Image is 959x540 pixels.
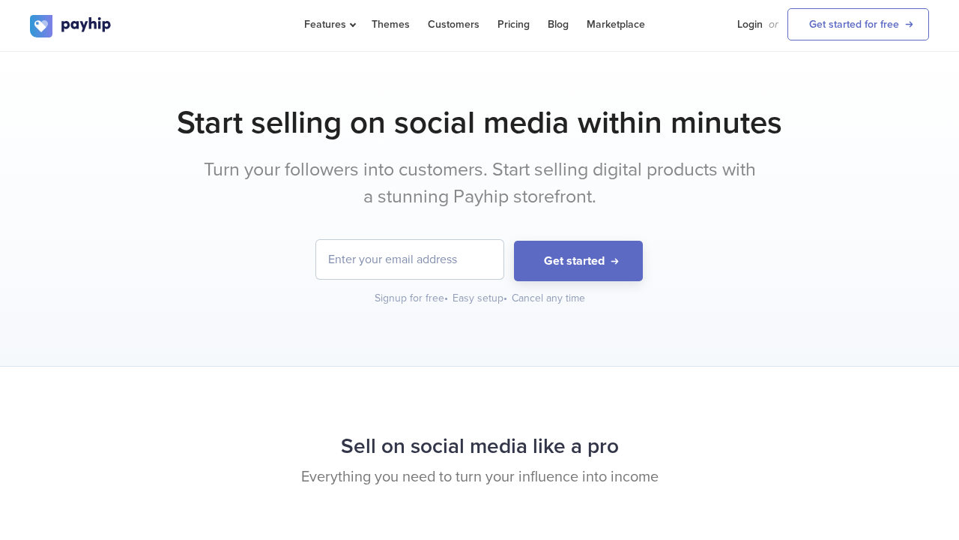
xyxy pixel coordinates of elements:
[787,8,929,40] a: Get started for free
[375,291,450,306] div: Signup for free
[30,427,929,466] h2: Sell on social media like a pro
[514,241,643,282] button: Get started
[503,292,507,304] span: •
[304,18,354,31] span: Features
[30,466,929,488] p: Everything you need to turn your influence into income
[512,291,585,306] div: Cancel any time
[453,291,509,306] div: Easy setup
[30,104,929,142] h1: Start selling on social media within minutes
[30,15,112,37] img: logo.svg
[199,157,760,210] p: Turn your followers into customers. Start selling digital products with a stunning Payhip storefr...
[316,240,503,279] input: Enter your email address
[444,292,448,304] span: •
